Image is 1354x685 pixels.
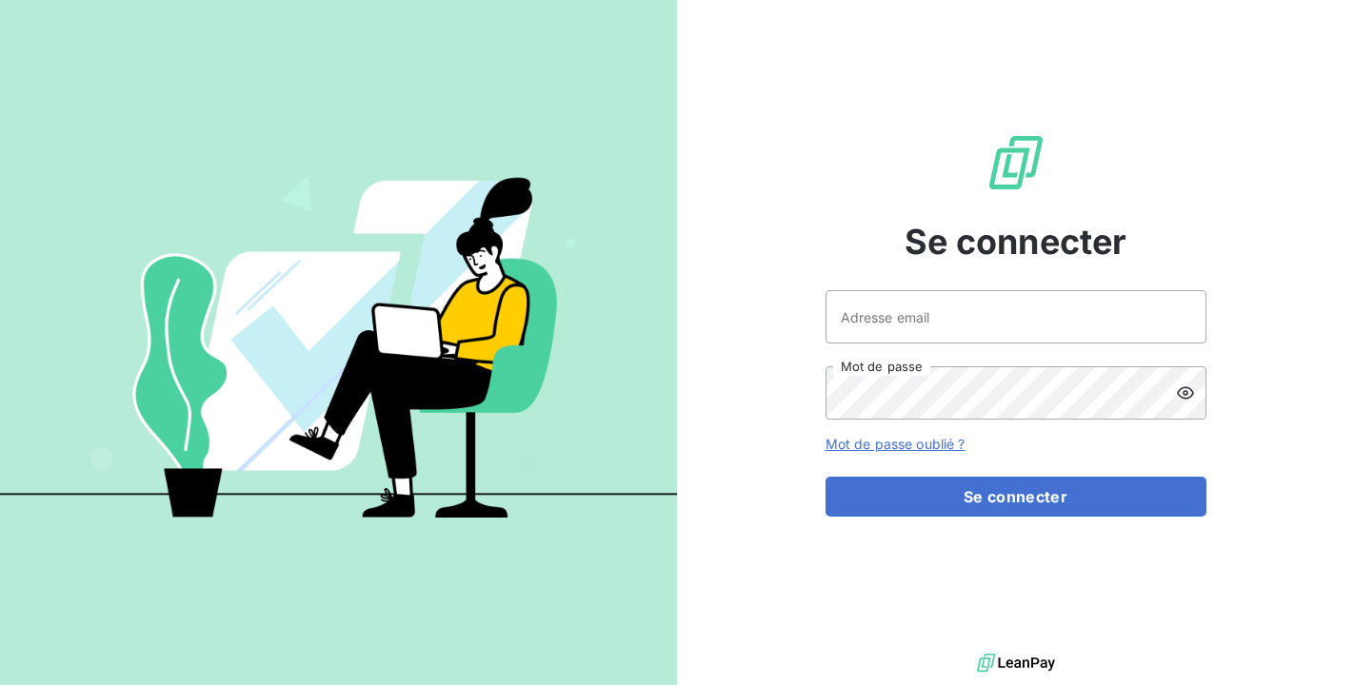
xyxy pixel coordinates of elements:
img: logo [977,649,1055,677]
button: Se connecter [826,477,1206,517]
input: placeholder [826,290,1206,343]
span: Se connecter [905,216,1127,267]
img: Logo LeanPay [986,132,1046,193]
a: Mot de passe oublié ? [826,436,966,452]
